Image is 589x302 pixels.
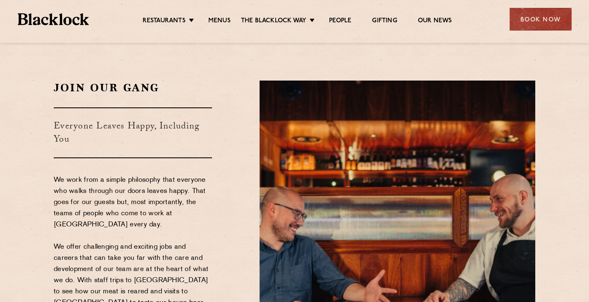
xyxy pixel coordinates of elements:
[241,17,306,26] a: The Blacklock Way
[418,17,452,26] a: Our News
[372,17,397,26] a: Gifting
[510,8,572,31] div: Book Now
[208,17,231,26] a: Menus
[18,13,89,25] img: BL_Textured_Logo-footer-cropped.svg
[54,81,212,95] h2: Join Our Gang
[54,107,212,158] h3: Everyone Leaves Happy, Including You
[329,17,351,26] a: People
[143,17,186,26] a: Restaurants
